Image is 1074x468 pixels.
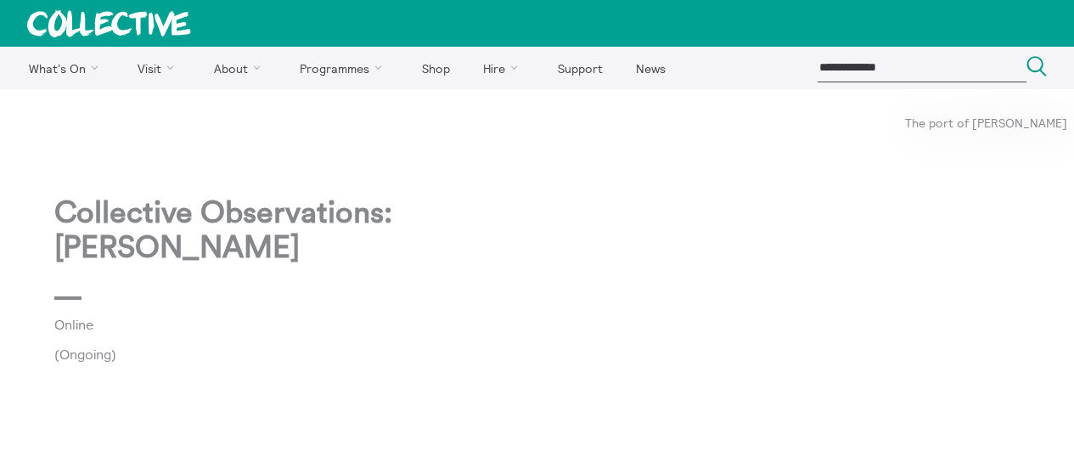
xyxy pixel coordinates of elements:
strong: Collective Observations: [PERSON_NAME] [54,198,392,263]
a: Hire [469,47,540,89]
a: News [621,47,680,89]
a: Programmes [285,47,404,89]
a: About [199,47,282,89]
a: Shop [407,47,464,89]
a: Visit [123,47,196,89]
a: Support [543,47,617,89]
a: Online [54,317,510,332]
p: (Ongoing) [54,347,537,362]
a: What's On [14,47,120,89]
